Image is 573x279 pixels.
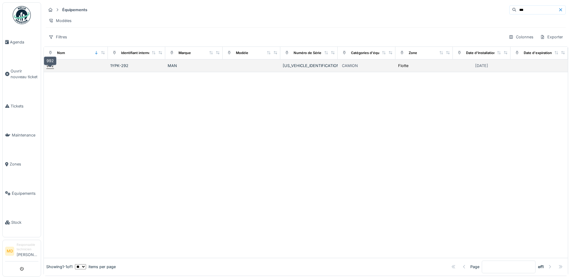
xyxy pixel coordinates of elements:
li: [PERSON_NAME] [17,242,38,260]
div: Date d'expiration [524,50,552,56]
a: Maintenance [3,120,41,149]
div: Marque [179,50,191,56]
a: Ouvrir nouveau ticket [3,56,41,91]
strong: of 1 [538,264,544,270]
a: Équipements [3,179,41,208]
span: Stock [11,220,38,225]
div: Identifiant interne [121,50,150,56]
div: Catégories d'équipement [351,50,393,56]
div: [DATE] [475,63,488,69]
div: 992 [47,63,54,69]
a: Zones [3,150,41,179]
div: Zone [409,50,417,56]
li: MD [5,247,14,256]
span: Équipements [12,191,38,196]
strong: Équipements [60,7,90,13]
div: 992 [44,56,56,65]
span: Maintenance [12,132,38,138]
a: MD Responsable technicien[PERSON_NAME] [5,242,38,261]
a: Stock [3,208,41,237]
span: Agenda [10,39,38,45]
img: Badge_color-CXgf-gQk.svg [13,6,31,24]
div: Filtres [46,33,70,41]
div: MAN [168,63,220,69]
div: Nom [57,50,65,56]
div: Exporter [537,33,566,41]
span: Zones [10,161,38,167]
div: Flotte [398,63,408,69]
div: Page [470,264,479,270]
div: Numéro de Série [294,50,321,56]
span: Tickets [11,103,38,109]
div: Modèle [236,50,248,56]
div: Responsable technicien [17,242,38,252]
div: Showing 1 - 1 of 1 [46,264,72,270]
div: CAMION [342,63,358,69]
a: Tickets [3,91,41,120]
div: Date d'Installation [466,50,496,56]
div: items per page [75,264,116,270]
div: [US_VEHICLE_IDENTIFICATION_NUMBER] [283,63,335,69]
div: 1YPK-292 [110,63,163,69]
a: Agenda [3,27,41,56]
span: Ouvrir nouveau ticket [11,68,38,80]
div: Colonnes [506,33,536,41]
div: Modèles [46,16,74,25]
